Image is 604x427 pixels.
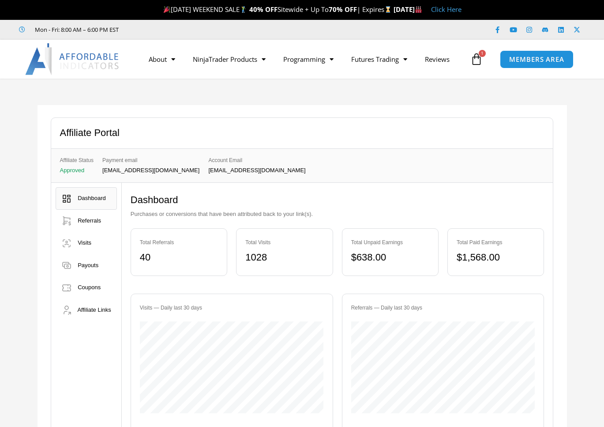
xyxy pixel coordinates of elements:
a: Dashboard [56,187,117,210]
a: NinjaTrader Products [184,49,274,69]
div: Visits — Daily last 30 days [140,303,324,313]
img: ⌛ [385,6,391,13]
div: Total Paid Earnings [457,238,535,247]
div: Total Referrals [140,238,218,247]
span: $ [457,252,462,263]
h2: Dashboard [131,194,544,207]
strong: 40% OFF [249,5,278,14]
bdi: 638.00 [351,252,386,263]
a: Payouts [56,254,117,277]
a: Referrals [56,210,117,232]
p: [EMAIL_ADDRESS][DOMAIN_NAME] [102,167,199,174]
a: About [140,49,184,69]
img: 🏭 [415,6,422,13]
p: Purchases or conversions that have been attributed back to your link(s). [131,209,544,219]
span: Mon - Fri: 8:00 AM – 6:00 PM EST [33,24,119,35]
a: MEMBERS AREA [500,50,574,68]
p: [EMAIL_ADDRESS][DOMAIN_NAME] [208,167,305,174]
strong: [DATE] [394,5,422,14]
span: 1 [479,50,486,57]
span: Affiliate Status [60,155,94,165]
div: Referrals — Daily last 30 days [351,303,535,313]
span: Affiliate Links [77,306,111,313]
div: 40 [140,249,218,267]
a: 1 [457,46,496,72]
a: Futures Trading [342,49,416,69]
h2: Affiliate Portal [60,127,120,140]
nav: Menu [140,49,469,69]
img: 🎉 [164,6,170,13]
p: Approved [60,167,94,174]
span: Payouts [78,262,98,268]
span: $ [351,252,356,263]
span: Referrals [78,217,101,224]
bdi: 1,568.00 [457,252,500,263]
strong: 70% OFF [329,5,357,14]
span: MEMBERS AREA [509,56,564,63]
iframe: Customer reviews powered by Trustpilot [131,25,263,34]
img: LogoAI | Affordable Indicators – NinjaTrader [25,43,120,75]
a: Visits [56,232,117,254]
a: Affiliate Links [56,299,117,321]
a: Click Here [431,5,461,14]
span: Coupons [78,284,101,291]
span: Visits [78,239,91,246]
div: 1028 [245,249,323,267]
div: Total Unpaid Earnings [351,238,429,247]
span: Payment email [102,155,199,165]
a: Coupons [56,276,117,299]
span: Account Email [208,155,305,165]
img: 🏌️‍♂️ [240,6,247,13]
a: Programming [274,49,342,69]
span: Dashboard [78,195,106,201]
div: Total Visits [245,238,323,247]
a: Reviews [416,49,458,69]
span: [DATE] WEEKEND SALE Sitewide + Up To | Expires [161,5,393,14]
